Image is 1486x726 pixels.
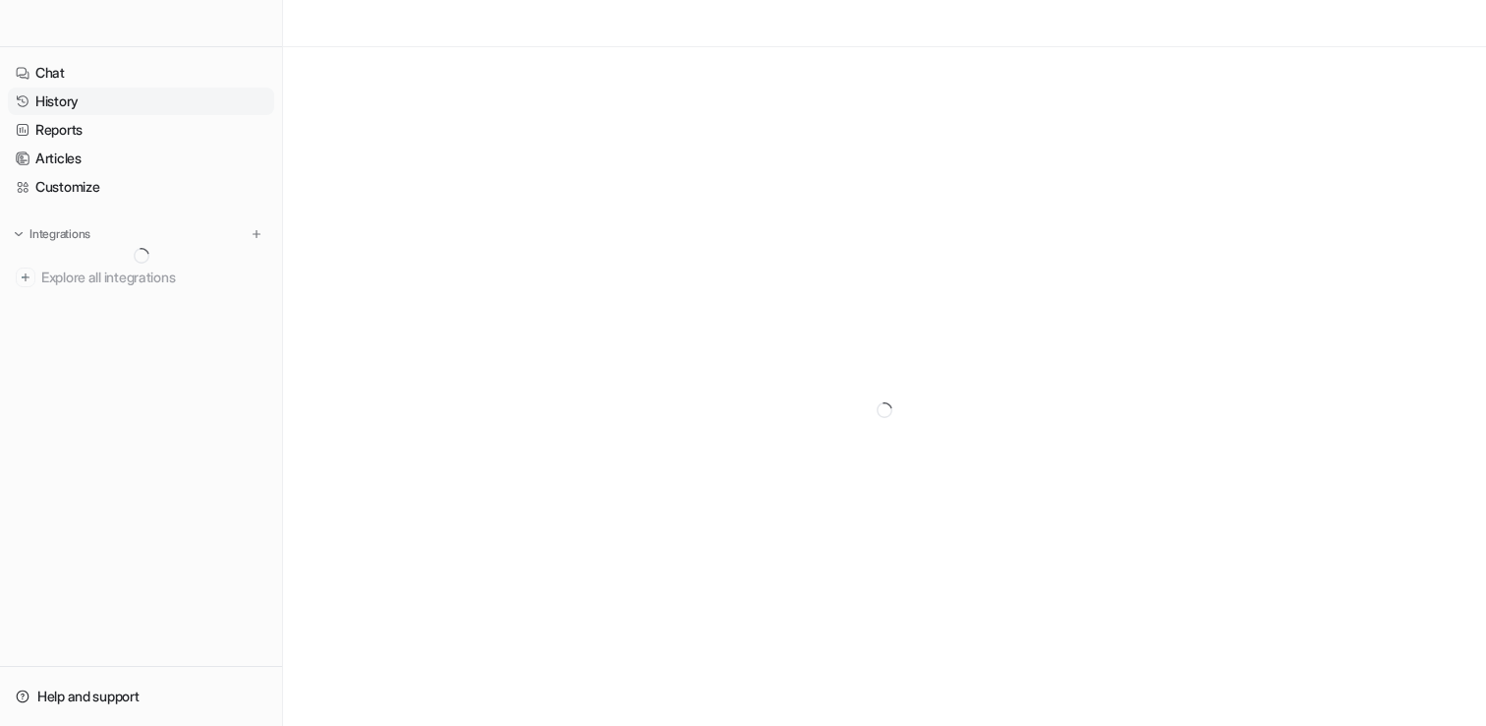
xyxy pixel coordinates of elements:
a: Customize [8,173,274,201]
a: Reports [8,116,274,144]
img: menu_add.svg [250,227,263,241]
img: explore all integrations [16,268,35,287]
img: expand menu [12,227,26,241]
a: Explore all integrations [8,264,274,291]
a: Chat [8,59,274,87]
a: Help and support [8,683,274,710]
p: Integrations [29,226,90,242]
a: History [8,88,274,115]
a: Articles [8,145,274,172]
span: Explore all integrations [41,262,266,293]
button: Integrations [8,224,96,244]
